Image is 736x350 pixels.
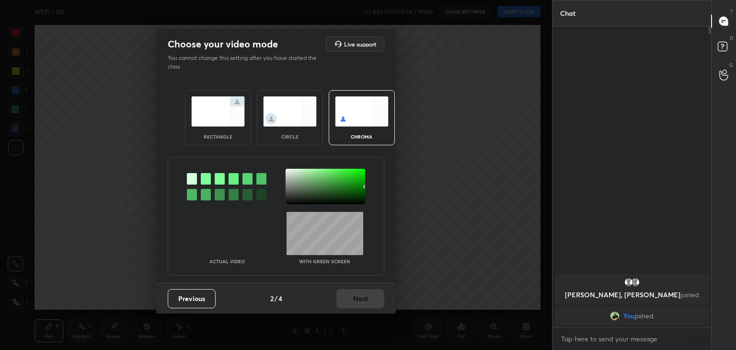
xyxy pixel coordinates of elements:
[623,312,635,320] span: You
[168,38,278,50] h2: Choose your video mode
[552,0,583,26] p: Chat
[278,293,282,303] h4: 4
[191,96,245,127] img: normalScreenIcon.ae25ed63.svg
[635,312,654,320] span: joined
[209,259,245,264] p: Actual Video
[561,291,703,299] p: [PERSON_NAME], [PERSON_NAME]
[624,278,633,287] img: default.png
[631,278,640,287] img: default.png
[275,293,277,303] h4: /
[730,8,733,15] p: T
[335,96,389,127] img: chromaScreenIcon.c19ab0a0.svg
[270,293,274,303] h4: 2
[344,41,376,47] h5: Live support
[552,272,711,327] div: grid
[729,61,733,69] p: G
[168,54,323,71] p: You cannot change this setting after you have started the class
[168,289,216,308] button: Previous
[299,259,350,264] p: With green screen
[343,134,381,139] div: chroma
[199,134,237,139] div: rectangle
[680,290,699,299] span: joined
[730,35,733,42] p: D
[271,134,309,139] div: circle
[263,96,317,127] img: circleScreenIcon.acc0effb.svg
[610,311,620,321] img: 7c3e05ebfe504e4a8e8bf48c97542d0d.jpg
